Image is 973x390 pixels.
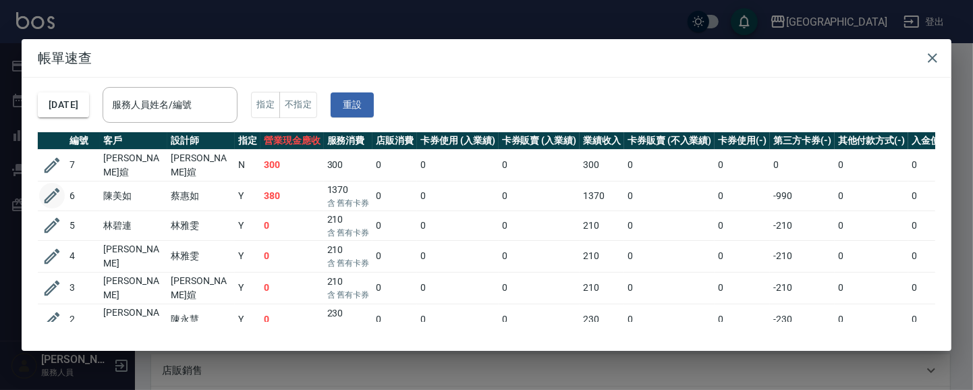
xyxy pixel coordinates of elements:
td: 0 [908,211,964,240]
td: 0 [908,240,964,272]
td: 0 [372,181,417,211]
td: [PERSON_NAME] [100,272,167,304]
p: 含 舊有卡券 [327,321,370,333]
td: 1370 [580,181,624,211]
td: 0 [715,149,770,181]
td: 0 [499,304,580,335]
td: 0 [624,211,715,240]
p: 含 舊有卡券 [327,227,370,239]
th: 設計師 [167,132,235,150]
td: 0 [715,181,770,211]
td: 0 [908,149,964,181]
td: Y [235,272,260,304]
td: 0 [417,240,499,272]
td: 4 [66,240,100,272]
td: 蔡惠如 [167,181,235,211]
td: 0 [372,211,417,240]
td: 0 [499,181,580,211]
td: 0 [835,304,909,335]
button: 不指定 [279,92,317,118]
td: -990 [770,181,835,211]
td: Y [235,211,260,240]
td: 210 [324,211,373,240]
td: 0 [715,272,770,304]
td: [PERSON_NAME] [100,304,167,335]
td: 0 [908,272,964,304]
p: 含 舊有卡券 [327,197,370,209]
td: 1370 [324,181,373,211]
td: 0 [372,272,417,304]
th: 店販消費 [372,132,417,150]
td: Y [235,240,260,272]
td: Y [235,304,260,335]
td: 3 [66,272,100,304]
td: 0 [835,272,909,304]
td: 0 [715,240,770,272]
td: 0 [372,304,417,335]
th: 其他付款方式(-) [835,132,909,150]
td: 300 [324,149,373,181]
th: 第三方卡券(-) [770,132,835,150]
td: N [235,149,260,181]
p: 含 舊有卡券 [327,289,370,301]
td: 0 [260,211,324,240]
td: 0 [624,149,715,181]
th: 服務消費 [324,132,373,150]
td: 0 [624,240,715,272]
td: -230 [770,304,835,335]
td: [PERSON_NAME]媗 [167,272,235,304]
td: 210 [580,272,624,304]
td: 0 [499,240,580,272]
td: 0 [260,304,324,335]
td: 210 [580,211,624,240]
th: 編號 [66,132,100,150]
td: -210 [770,211,835,240]
td: 0 [835,211,909,240]
th: 指定 [235,132,260,150]
td: 0 [715,304,770,335]
td: 210 [580,240,624,272]
td: Y [235,181,260,211]
td: 0 [417,272,499,304]
td: 5 [66,211,100,240]
th: 營業現金應收 [260,132,324,150]
th: 客戶 [100,132,167,150]
td: 0 [260,240,324,272]
td: 380 [260,181,324,211]
td: 0 [260,272,324,304]
td: 林雅雯 [167,211,235,240]
td: 0 [908,181,964,211]
td: 2 [66,304,100,335]
td: -210 [770,240,835,272]
td: 210 [324,240,373,272]
td: 6 [66,181,100,211]
td: 0 [624,181,715,211]
td: 0 [835,240,909,272]
td: [PERSON_NAME]媗 [100,149,167,181]
td: 陳美如 [100,181,167,211]
button: 指定 [251,92,280,118]
td: 0 [499,272,580,304]
td: 陳永慧 [167,304,235,335]
td: 230 [580,304,624,335]
td: 林碧連 [100,211,167,240]
th: 卡券販賣 (不入業績) [624,132,715,150]
td: 0 [908,304,964,335]
td: 0 [417,181,499,211]
button: 重設 [331,92,374,117]
td: 0 [715,211,770,240]
td: 0 [770,149,835,181]
td: 300 [580,149,624,181]
button: [DATE] [38,92,89,117]
th: 業績收入 [580,132,624,150]
td: 230 [324,304,373,335]
td: 0 [417,149,499,181]
td: [PERSON_NAME]媗 [167,149,235,181]
td: -210 [770,272,835,304]
td: 0 [372,240,417,272]
td: 7 [66,149,100,181]
td: 0 [624,304,715,335]
h2: 帳單速查 [22,39,951,77]
td: 0 [835,181,909,211]
td: 0 [417,304,499,335]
